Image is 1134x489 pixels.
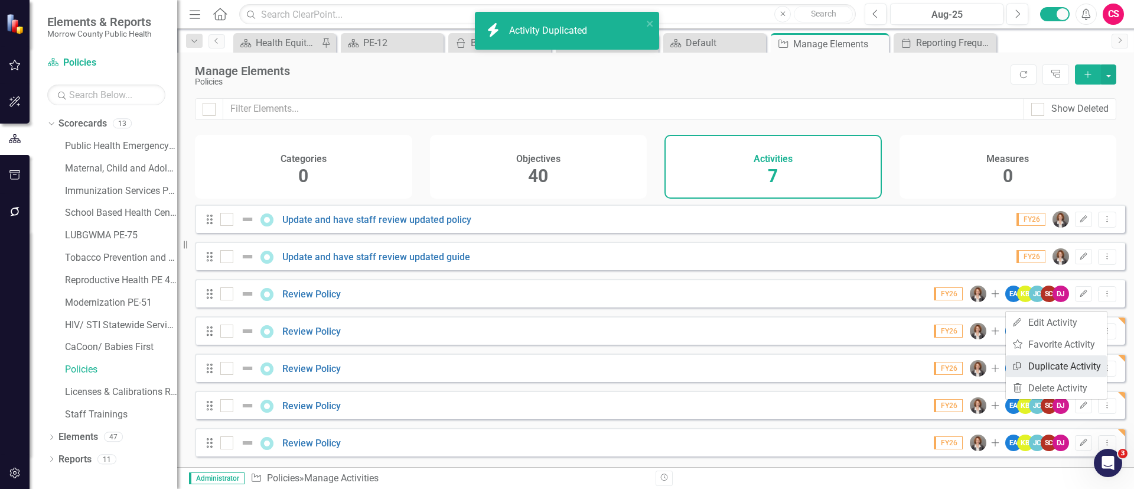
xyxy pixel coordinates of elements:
img: Robin Canaday [970,323,986,339]
div: Aug-25 [894,8,999,22]
span: FY26 [934,325,963,338]
h4: Objectives [516,154,561,164]
div: DJ [1052,397,1069,414]
div: DJ [1052,435,1069,451]
button: Search [794,6,853,22]
a: Duplicate Activity [1006,355,1107,377]
div: 47 [104,432,123,442]
span: 0 [298,166,308,186]
img: Not Defined [240,212,255,226]
span: FY26 [934,399,963,412]
a: Health Equity Plan [236,35,318,50]
span: 7 [768,166,778,186]
span: FY26 [934,362,963,375]
div: EA [1005,435,1022,451]
a: PE-12 [344,35,441,50]
a: Policies [47,56,165,70]
img: Robin Canaday [1052,248,1069,265]
div: EA [1005,286,1022,302]
input: Filter Elements... [223,98,1024,120]
img: Robin Canaday [1052,211,1069,228]
div: DJ [1052,286,1069,302]
a: LUBGWMA PE-75 [65,229,177,242]
a: Review Policy [282,289,341,300]
img: Robin Canaday [970,397,986,414]
a: Review Policy [282,326,341,337]
div: Bulk Changes [471,35,548,50]
a: Review Policy [282,438,341,449]
img: Not Defined [240,324,255,338]
a: Update and have staff review updated policy [282,214,471,225]
span: FY26 [934,436,963,449]
div: Manage Elements [793,37,886,51]
img: Robin Canaday [970,360,986,377]
button: Aug-25 [890,4,1003,25]
img: Robin Canaday [970,286,986,302]
a: Tobacco Prevention and Education PE-13 [65,251,177,265]
div: PE-12 [363,35,441,50]
div: Show Deleted [1051,102,1109,116]
span: 40 [528,166,548,186]
a: Bulk Changes [451,35,548,50]
h4: Measures [986,154,1029,164]
button: CS [1103,4,1124,25]
a: Reproductive Health PE 46-05 [65,274,177,287]
span: Search [811,9,836,18]
a: Edit Activity [1006,312,1107,333]
img: Robin Canaday [970,435,986,451]
span: FY26 [1016,213,1045,226]
h4: Activities [754,154,793,164]
input: Search ClearPoint... [239,4,856,25]
div: Default [686,35,763,50]
a: Staff Trainings [65,408,177,422]
a: Update and have staff review updated guide [282,251,470,263]
div: SC [1041,435,1057,451]
div: 11 [97,454,116,464]
a: Public Health Emergency Preparedness PE-12 [65,140,177,153]
input: Search Below... [47,85,165,105]
a: Policies [65,363,177,377]
img: Not Defined [240,250,255,264]
a: Scorecards [58,117,107,131]
div: Manage Elements [195,64,1005,77]
a: Elements [58,430,98,444]
iframe: Intercom live chat [1094,449,1122,477]
a: Policies [267,472,299,484]
div: JC [1029,435,1045,451]
a: Delete Activity [1006,377,1107,399]
div: KB [1017,397,1034,414]
div: 13 [113,119,132,129]
a: Review Policy [282,400,341,412]
div: JC [1029,286,1045,302]
span: 0 [1003,166,1013,186]
a: Default [666,35,763,50]
div: SC [1041,397,1057,414]
div: Reporting Frequencies [916,35,993,50]
a: Favorite Activity [1006,333,1107,355]
div: JC [1029,397,1045,414]
a: Maternal, Child and Adolescent Health PE-42 [65,162,177,176]
img: ClearPoint Strategy [6,13,27,34]
span: FY26 [1016,250,1045,263]
div: Health Equity Plan [256,35,318,50]
a: Reporting Frequencies [897,35,993,50]
small: Morrow County Public Health [47,29,151,38]
a: Review Policy [282,363,341,374]
a: Licenses & Calibrations Renewals [65,386,177,399]
div: Activity Duplicated [509,24,590,38]
img: Not Defined [240,399,255,413]
a: Modernization PE-51 [65,296,177,310]
a: Immunization Services PE-43 [65,184,177,198]
div: KB [1017,286,1034,302]
div: EA [1005,397,1022,414]
img: Not Defined [240,287,255,301]
a: School Based Health Center PE-44 [65,206,177,220]
div: » Manage Activities [250,472,647,485]
div: Policies [195,77,1005,86]
img: Not Defined [240,436,255,450]
span: FY26 [934,287,963,300]
a: CaCoon/ Babies First [65,341,177,354]
a: Reports [58,453,92,467]
img: Not Defined [240,361,255,375]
